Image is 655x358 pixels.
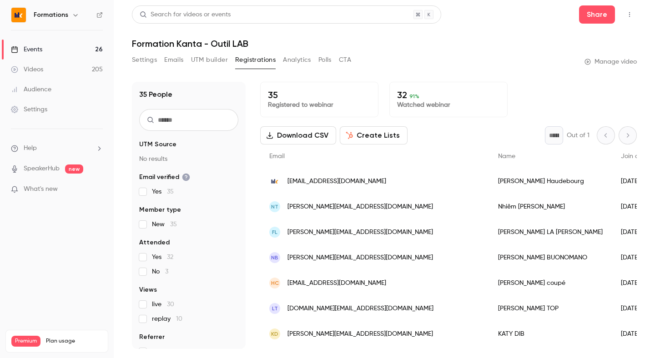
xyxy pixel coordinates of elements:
[152,267,168,276] span: No
[579,5,615,24] button: Share
[283,53,311,67] button: Analytics
[152,347,181,356] span: Other
[489,194,612,219] div: Nhiêm [PERSON_NAME]
[489,321,612,347] div: KATY DIB
[489,219,612,245] div: [PERSON_NAME] LA [PERSON_NAME]
[139,238,170,247] span: Attended
[167,301,174,308] span: 30
[191,53,228,67] button: UTM builder
[92,185,103,194] iframe: Noticeable Trigger
[11,65,43,74] div: Videos
[132,38,637,49] h1: Formation Kanta - Outil LAB
[489,169,612,194] div: [PERSON_NAME] Haudebourg
[271,203,278,211] span: NT
[269,176,280,187] img: kanta.fr
[287,278,386,288] span: [EMAIL_ADDRESS][DOMAIN_NAME]
[567,131,589,140] p: Out of 1
[489,270,612,296] div: [PERSON_NAME] coupé
[268,89,371,100] p: 35
[621,153,649,159] span: Join date
[409,93,419,99] span: 91 %
[271,254,278,262] span: NB
[397,100,500,109] p: Watched webinar
[176,316,182,322] span: 10
[139,333,165,342] span: Referrer
[152,187,174,196] span: Yes
[167,189,174,195] span: 35
[287,253,433,263] span: [PERSON_NAME][EMAIL_ADDRESS][DOMAIN_NAME]
[489,296,612,321] div: [PERSON_NAME] TOP
[140,10,231,20] div: Search for videos or events
[340,126,408,144] button: Create Lists
[11,144,103,153] li: help-dropdown-opener
[287,177,386,186] span: [EMAIL_ADDRESS][DOMAIN_NAME]
[152,220,177,229] span: New
[132,53,157,67] button: Settings
[11,45,42,54] div: Events
[152,253,173,262] span: Yes
[165,268,168,275] span: 3
[174,348,181,355] span: 35
[139,140,238,356] section: facet-groups
[139,140,176,149] span: UTM Source
[139,154,238,164] p: No results
[11,85,51,94] div: Audience
[152,314,182,323] span: replay
[268,100,371,109] p: Registered to webinar
[397,89,500,100] p: 32
[11,8,26,22] img: Formations
[24,164,60,174] a: SpeakerHub
[164,53,183,67] button: Emails
[498,153,515,159] span: Name
[260,126,336,144] button: Download CSV
[318,53,332,67] button: Polls
[139,205,181,214] span: Member type
[339,53,351,67] button: CTA
[287,202,433,212] span: [PERSON_NAME][EMAIL_ADDRESS][DOMAIN_NAME]
[287,228,433,237] span: [PERSON_NAME][EMAIL_ADDRESS][DOMAIN_NAME]
[271,279,279,287] span: hc
[489,245,612,270] div: [PERSON_NAME] BUONOMANO
[24,184,58,194] span: What's new
[139,285,157,294] span: Views
[24,144,37,153] span: Help
[170,221,177,228] span: 35
[139,173,190,182] span: Email verified
[272,304,278,313] span: lT
[46,338,102,345] span: Plan usage
[11,336,40,347] span: Premium
[65,164,83,174] span: new
[287,329,433,339] span: [PERSON_NAME][EMAIL_ADDRESS][DOMAIN_NAME]
[269,153,285,159] span: Email
[271,330,278,338] span: KD
[235,53,276,67] button: Registrations
[272,228,277,236] span: FL
[152,300,174,309] span: live
[287,304,433,313] span: [DOMAIN_NAME][EMAIL_ADDRESS][DOMAIN_NAME]
[11,105,47,114] div: Settings
[584,57,637,66] a: Manage video
[139,89,172,100] h1: 35 People
[167,254,173,260] span: 32
[34,10,68,20] h6: Formations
